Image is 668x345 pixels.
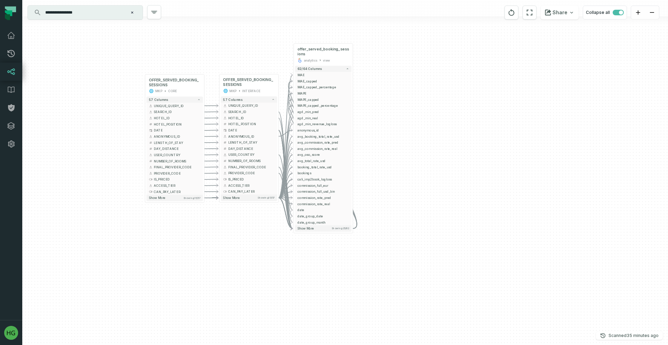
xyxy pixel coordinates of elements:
[278,155,293,198] g: Edge from 6ee369c16599c3dab6a9380f44970df4 to 84f5229ed75ddec58d3e51737fb7b813
[149,122,153,126] span: decimal
[627,333,659,338] relative-time: Oct 6, 2025, 11:02 AM GMT+2
[297,220,349,224] span: date_group_month
[257,196,275,199] span: Showing 15 / 57
[297,152,349,157] span: avg_oso_score
[295,207,351,213] button: date
[149,141,153,145] span: decimal
[295,170,351,176] button: bookings
[295,139,351,146] button: avg_commission_rate_pred
[229,88,237,93] div: MKP
[223,177,227,181] span: boolean
[278,179,293,198] g: Edge from 6ee369c16599c3dab6a9380f44970df4 to 84f5229ed75ddec58d3e51737fb7b813
[295,182,351,188] button: commission_full_eur
[154,110,200,114] span: SEARCH_ID
[146,158,203,164] button: NUMBER_OF_ROOMS
[278,149,293,198] g: Edge from 6ee369c16599c3dab6a9380f44970df4 to 84f5229ed75ddec58d3e51737fb7b813
[295,213,351,219] button: date_group_date
[149,78,200,87] span: OFFER_SERVED_BOOKING_SESSIONS
[295,176,351,183] button: cali_imp2book_logloss
[149,147,153,151] span: decimal
[278,112,293,198] g: Edge from 6ee369c16599c3dab6a9380f44970df4 to 84f5229ed75ddec58d3e51737fb7b813
[297,177,349,182] span: cali_imp2book_logloss
[146,188,203,195] button: CAN_PAY_LATER
[149,171,153,175] span: string
[221,182,277,188] button: ACCESS_TIER
[223,159,227,163] span: decimal
[149,184,153,187] span: string
[149,116,153,120] span: string
[228,177,275,182] span: IS_PRICED
[297,79,349,83] span: MAE_capped
[609,332,659,339] p: Scanned
[223,78,275,87] span: OFFER_SERVED_BOOKING_SESSIONS
[228,122,275,126] span: HOTEL_POSITION
[146,195,203,201] button: Show moreShowing15/57
[221,158,277,164] button: NUMBER_OF_ROOMS
[154,128,200,133] span: DATE
[278,198,293,228] g: Edge from 6ee369c16599c3dab6a9380f44970df4 to 84f5229ed75ddec58d3e51737fb7b813
[297,171,349,175] span: bookings
[332,227,349,230] span: Showing 25 / 62
[228,134,275,138] span: ANONYMOUS_ID
[221,115,277,121] button: HOTEL_ID
[223,184,227,187] span: string
[278,75,293,198] g: Edge from 6ee369c16599c3dab6a9380f44970df4 to 84f5229ed75ddec58d3e51737fb7b813
[154,116,200,120] span: HOTEL_ID
[155,89,162,94] div: MKP
[295,96,351,103] button: MAPE_capped
[278,161,293,198] g: Edge from 6ee369c16599c3dab6a9380f44970df4 to 84f5229ed75ddec58d3e51737fb7b813
[295,121,351,127] button: agd_min_revenue_logloss
[583,6,627,19] button: Collapse all
[223,116,227,120] span: string
[297,201,349,206] span: commission_rate_real
[154,153,200,157] span: USER_COUNTRY
[297,208,349,212] span: date
[295,195,351,201] button: commission_rate_pred
[149,153,153,157] span: string
[228,140,275,145] span: LENGTH_OF_STAY
[154,190,200,194] span: CAN_PAY_LATER
[631,6,645,19] button: zoom in
[146,164,203,170] button: FINAL_PROVIDER_CODE
[129,9,136,16] button: Clear search query
[221,152,277,158] button: USER_COUNTRY
[223,110,227,114] span: string
[228,128,275,133] span: DATE
[4,326,18,340] img: avatar of Hua Guo
[297,226,314,230] span: Show more
[278,173,293,198] g: Edge from 6ee369c16599c3dab6a9380f44970df4 to 84f5229ed75ddec58d3e51737fb7b813
[278,192,293,198] g: Edge from 6ee369c16599c3dab6a9380f44970df4 to 84f5229ed75ddec58d3e51737fb7b813
[149,165,153,169] span: string
[228,115,275,120] span: HOTEL_ID
[295,90,351,97] button: MAPE
[297,85,349,89] span: MAE_capped_percentage
[228,159,275,163] span: NUMBER_OF_ROOMS
[295,188,351,195] button: commission_full_usd_bin
[221,121,277,127] button: HOTEL_POSITION
[154,159,200,163] span: NUMBER_OF_ROOMS
[297,73,349,77] span: MAE
[221,188,277,195] button: CAN_PAY_LATER
[149,110,153,114] span: string
[228,146,275,151] span: DAY_DISTANCE
[223,165,227,169] span: string
[228,103,275,108] span: UNIQUE_QUERY_ID
[295,152,351,158] button: avg_oso_score
[221,127,277,134] button: DATE
[297,165,349,169] span: booking_total_rate_usd
[149,98,168,102] span: 57 columns
[297,115,349,120] span: agd_min_real
[295,127,351,134] button: anonymous_id
[228,152,275,157] span: USER_COUNTRY
[146,146,203,152] button: DAY_DISTANCE
[323,58,330,63] div: view
[297,183,349,188] span: commission_full_eur
[278,185,293,198] g: Edge from 6ee369c16599c3dab6a9380f44970df4 to 84f5229ed75ddec58d3e51737fb7b813
[297,140,349,145] span: avg_commission_rate_pred
[223,147,227,151] span: decimal
[228,110,275,114] span: SEARCH_ID
[146,103,203,109] button: UNIQUE_QUERY_ID
[223,141,227,144] span: decimal
[146,152,203,158] button: USER_COUNTRY
[278,198,293,204] g: Edge from 6ee369c16599c3dab6a9380f44970df4 to 84f5229ed75ddec58d3e51737fb7b813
